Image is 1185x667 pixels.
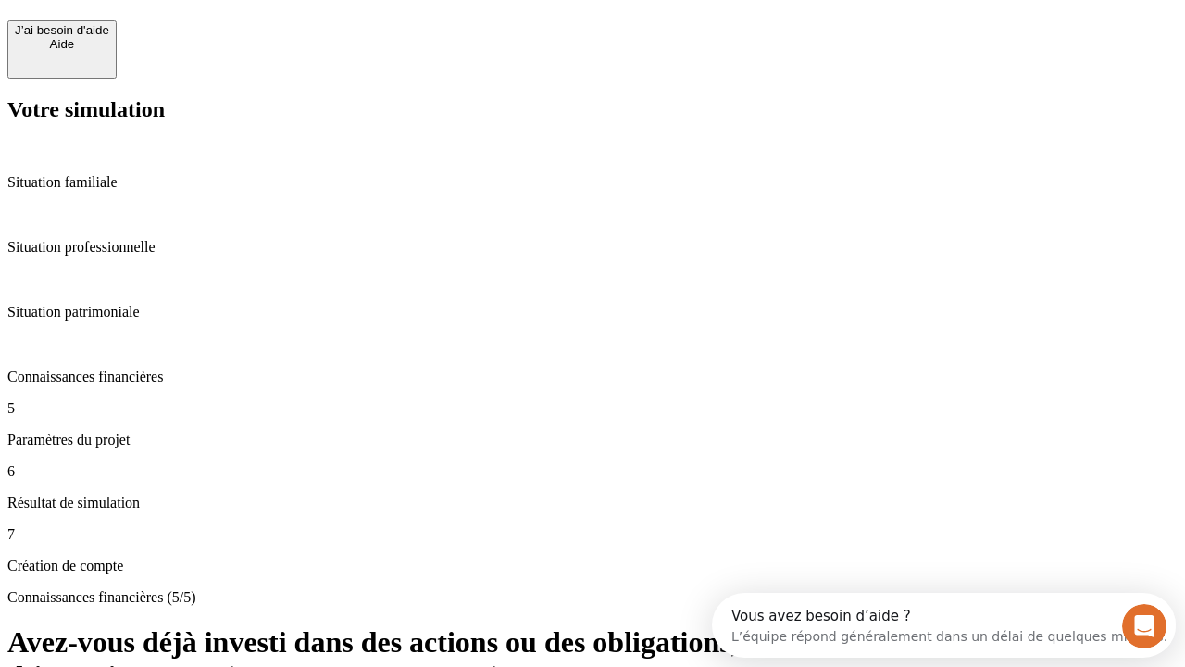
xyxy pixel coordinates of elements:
[7,526,1178,543] p: 7
[1122,604,1166,648] iframe: Intercom live chat
[7,432,1178,448] p: Paramètres du projet
[7,239,1178,256] p: Situation professionnelle
[7,7,510,58] div: Ouvrir le Messenger Intercom
[7,400,1178,417] p: 5
[7,495,1178,511] p: Résultat de simulation
[7,97,1178,122] h2: Votre simulation
[7,589,1178,606] p: Connaissances financières (5/5)
[7,20,117,79] button: J’ai besoin d'aideAide
[15,37,109,51] div: Aide
[7,369,1178,385] p: Connaissances financières
[15,23,109,37] div: J’ai besoin d'aide
[19,16,455,31] div: Vous avez besoin d’aide ?
[7,174,1178,191] p: Situation familiale
[712,593,1176,658] iframe: Intercom live chat discovery launcher
[7,304,1178,321] p: Situation patrimoniale
[7,558,1178,574] p: Création de compte
[7,463,1178,480] p: 6
[19,31,455,50] div: L’équipe répond généralement dans un délai de quelques minutes.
